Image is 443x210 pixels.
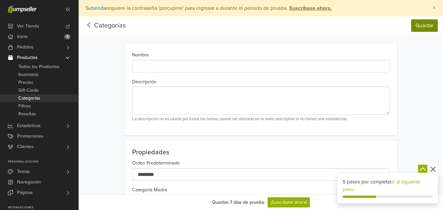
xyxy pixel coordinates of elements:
label: Nombre [132,51,149,59]
h2: Propiedades [132,148,390,156]
span: Navegación [17,177,41,187]
span: Productos [17,52,38,63]
span: Ver Tienda [17,21,39,31]
span: Pedidos [17,42,33,52]
span: Todos los Productos [18,63,60,71]
p: Integraciones [8,206,78,210]
span: Gift Cards [18,86,39,94]
span: Inicio [17,31,28,42]
span: Filtros [18,102,31,110]
div: Quedan 7 días de prueba. [212,199,265,206]
span: Reseñas [18,110,36,118]
button: Guardar [411,19,438,32]
button: Close [426,0,443,16]
span: Inventario [18,71,38,79]
span: Categorías [18,94,40,102]
span: Páginas [17,187,33,198]
p: Personalización [8,160,78,164]
a: tienda [91,5,106,11]
span: Precios [18,79,33,86]
label: Descripción [132,78,156,86]
span: Estadísticas [17,121,41,131]
a: Categorías [94,22,126,29]
div: 5 pasos por completar. [343,178,433,193]
span: Temas [17,166,30,177]
span: × [432,3,436,13]
label: Orden Predeterminado [132,160,180,167]
a: ¡Suscríbete ahora! [268,197,310,207]
span: Clientes [17,142,34,152]
span: Promociones [17,131,44,142]
strong: Suscríbase ahora. [289,5,332,11]
span: 5 [64,34,70,39]
a: Suscríbase ahora. [288,5,332,11]
small: La descripción no es usada por todos los temas; puede ser utilizada en la meta description si no ... [132,116,390,122]
label: Categoría Madre [132,186,167,194]
a: Ir al siguiente paso. [343,179,420,192]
